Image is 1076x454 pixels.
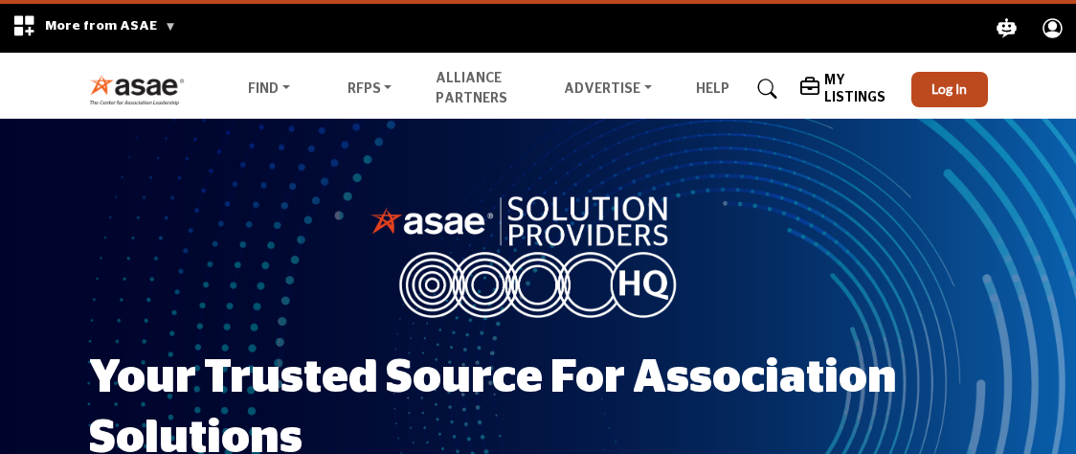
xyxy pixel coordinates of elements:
[550,76,665,102] a: Advertise
[824,72,897,106] h5: My Listings
[45,19,176,33] span: More from ASAE
[739,74,790,104] a: Search
[911,72,987,107] button: Log In
[334,76,406,102] a: RFPs
[696,82,729,96] a: Help
[235,76,303,102] a: Find
[436,72,507,105] a: Alliance Partners
[370,192,706,318] img: image
[931,80,967,97] span: Log In
[800,72,898,106] div: My Listings
[89,74,195,105] img: Site Logo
